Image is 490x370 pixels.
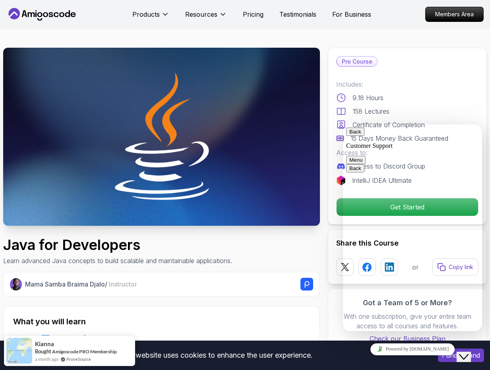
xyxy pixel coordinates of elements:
[425,7,484,22] a: Members Area
[336,334,478,343] a: Check our Business Plan
[352,120,425,130] p: Certificate of Completion
[132,10,169,25] button: Products
[6,338,32,364] img: provesource social proof notification image
[336,238,478,249] h2: Share this Course
[279,10,316,19] a: Testimonials
[352,107,389,116] p: 158 Lectures
[457,338,482,362] iframe: chat widget
[343,124,482,331] iframe: chat widget
[337,57,377,66] p: Pro Course
[132,10,160,19] p: Products
[109,280,137,288] span: Instructor
[6,347,426,364] div: This website uses cookies to enhance the user experience.
[35,348,51,355] span: Bought
[3,48,320,226] img: java-for-developers_thumbnail
[336,198,478,216] button: Get Started
[66,356,91,362] a: ProveSource
[336,312,478,331] p: With one subscription, give your entire team access to all courses and features.
[337,198,478,216] p: Get Started
[35,341,54,347] span: Kianna
[336,79,478,89] p: Includes:
[52,349,117,355] a: Amigoscode PRO Membership
[336,176,346,185] img: jetbrains logo
[25,279,137,289] p: Mama Samba Braima Djalo /
[3,256,232,265] p: Learn advanced Java concepts to build scalable and maintainable applications.
[332,10,371,19] a: For Business
[10,278,22,290] img: Nelson Djalo
[185,10,227,25] button: Resources
[35,356,58,362] span: a month ago
[13,316,310,327] h2: What you will learn
[336,148,478,157] p: Access to:
[185,10,217,19] p: Resources
[343,340,482,358] iframe: chat widget
[243,10,263,19] a: Pricing
[426,7,483,21] p: Members Area
[352,93,383,103] p: 9.18 Hours
[336,297,478,308] h3: Got a Team of 5 or More?
[3,237,232,253] h1: Java for Developers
